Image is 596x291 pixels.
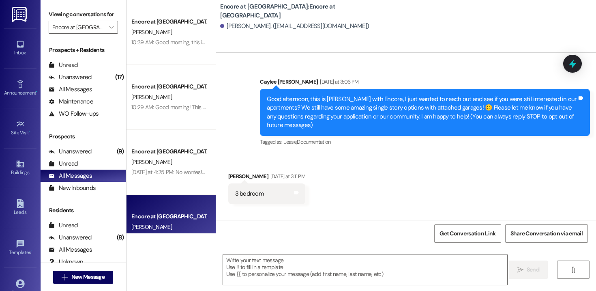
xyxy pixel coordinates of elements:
[49,258,83,266] div: Unknown
[36,89,37,95] span: •
[71,273,105,281] span: New Message
[297,138,331,145] span: Documentation
[131,147,206,156] div: Encore at [GEOGRAPHIC_DATA]
[49,172,92,180] div: All Messages
[49,110,99,118] div: WO Follow-ups
[434,224,501,243] button: Get Conversation Link
[49,246,92,254] div: All Messages
[49,8,118,21] label: Viewing conversations for
[4,37,36,59] a: Inbox
[49,147,92,156] div: Unanswered
[4,197,36,219] a: Leads
[267,95,577,130] div: Good afternoon, this is [PERSON_NAME] with Encore, I just wanted to reach out and see if you were...
[49,221,78,230] div: Unread
[439,229,495,238] span: Get Conversation Link
[220,22,369,30] div: [PERSON_NAME]. ([EMAIL_ADDRESS][DOMAIN_NAME])
[260,78,590,89] div: Caylee [PERSON_NAME]
[49,61,78,69] div: Unread
[52,21,105,34] input: All communities
[113,71,126,84] div: (17)
[49,73,92,82] div: Unanswered
[109,24,114,30] i: 
[131,212,206,221] div: Encore at [GEOGRAPHIC_DATA]
[115,145,126,158] div: (9)
[131,168,535,176] div: [DATE] at 4:25 PM: No worries! The latest we need everything signed by would be by [DATE], to ens...
[41,132,126,141] div: Prospects
[4,157,36,179] a: Buildings
[131,17,206,26] div: Encore at [GEOGRAPHIC_DATA]
[41,46,126,54] div: Prospects + Residents
[131,158,172,166] span: [PERSON_NAME]
[115,231,126,244] div: (8)
[228,172,306,183] div: [PERSON_NAME]
[131,28,172,36] span: [PERSON_NAME]
[268,172,305,181] div: [DATE] at 3:11 PM
[49,85,92,94] div: All Messages
[4,117,36,139] a: Site Visit •
[505,224,588,243] button: Share Conversation via email
[62,274,68,280] i: 
[49,184,96,192] div: New Inbounds
[527,265,539,274] span: Send
[53,271,113,284] button: New Message
[131,93,172,101] span: [PERSON_NAME]
[49,233,92,242] div: Unanswered
[41,206,126,215] div: Residents
[509,261,548,279] button: Send
[283,138,297,145] span: Lease ,
[131,82,206,91] div: Encore at [GEOGRAPHIC_DATA]
[49,160,78,168] div: Unread
[12,7,28,22] img: ResiDesk Logo
[318,78,358,86] div: [DATE] at 3:06 PM
[49,97,93,106] div: Maintenance
[4,237,36,259] a: Templates •
[29,129,30,134] span: •
[131,223,172,231] span: [PERSON_NAME]
[235,190,264,198] div: 3 bedroom
[220,2,382,20] b: Encore at [GEOGRAPHIC_DATA]: Encore at [GEOGRAPHIC_DATA]
[570,267,576,273] i: 
[31,248,32,254] span: •
[517,267,523,273] i: 
[260,136,590,148] div: Tagged as:
[510,229,583,238] span: Share Conversation via email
